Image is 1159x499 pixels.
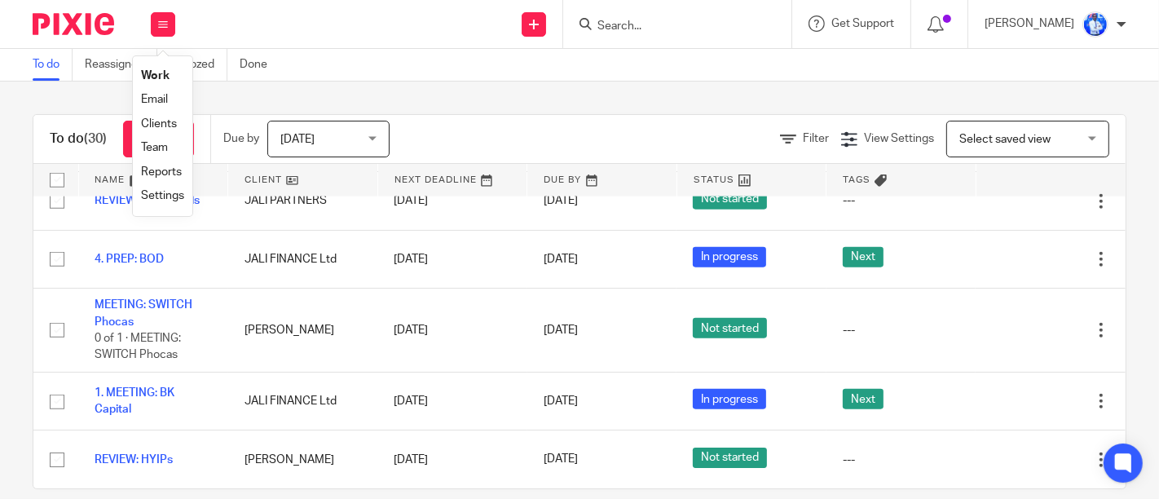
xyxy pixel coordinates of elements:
a: 4. PREP: BOD [95,254,164,265]
span: [DATE] [544,325,578,336]
span: Filter [803,133,829,144]
div: --- [843,452,960,468]
a: Team [141,142,168,153]
input: Search [596,20,743,34]
a: Snoozed [170,49,227,81]
p: Due by [223,130,259,147]
a: Reassigned [85,49,157,81]
a: Reports [141,166,182,178]
span: Not started [693,318,767,338]
h1: To do [50,130,107,148]
a: Done [240,49,280,81]
span: Not started [693,189,767,210]
a: Clients [141,118,177,130]
td: [PERSON_NAME] [228,431,378,488]
span: In progress [693,247,766,267]
a: Email [141,94,168,105]
div: --- [843,322,960,338]
span: Tags [843,175,870,184]
span: [DATE] [544,196,578,207]
span: Next [843,389,884,409]
span: View Settings [864,133,934,144]
a: 1. MEETING: BK Capital [95,387,174,415]
span: (30) [84,132,107,145]
td: JALI PARTNERS [228,172,378,230]
img: WhatsApp%20Image%202022-01-17%20at%2010.26.43%20PM.jpeg [1082,11,1108,38]
span: Get Support [831,18,894,29]
a: + Add task [123,121,194,157]
p: [PERSON_NAME] [985,15,1074,32]
a: REVIEW: Bank feeds [95,195,200,206]
td: [DATE] [377,289,527,373]
a: To do [33,49,73,81]
span: [DATE] [280,134,315,145]
span: 0 of 1 · MEETING: SWITCH Phocas [95,333,181,361]
span: [DATE] [544,254,578,265]
td: [PERSON_NAME] [228,289,378,373]
span: In progress [693,389,766,409]
a: Settings [141,190,184,201]
td: [DATE] [377,230,527,288]
a: REVIEW: HYIPs [95,454,173,466]
td: [DATE] [377,373,527,431]
td: JALI FINANCE Ltd [228,230,378,288]
a: Work [141,70,170,82]
span: Not started [693,448,767,468]
td: [DATE] [377,172,527,230]
span: [DATE] [544,395,578,407]
span: Next [843,247,884,267]
div: --- [843,192,960,209]
span: [DATE] [544,454,578,466]
td: [DATE] [377,431,527,488]
a: MEETING: SWITCH Phocas [95,299,192,327]
img: Pixie [33,13,114,35]
td: JALI FINANCE Ltd [228,373,378,431]
span: Select saved view [959,134,1051,145]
